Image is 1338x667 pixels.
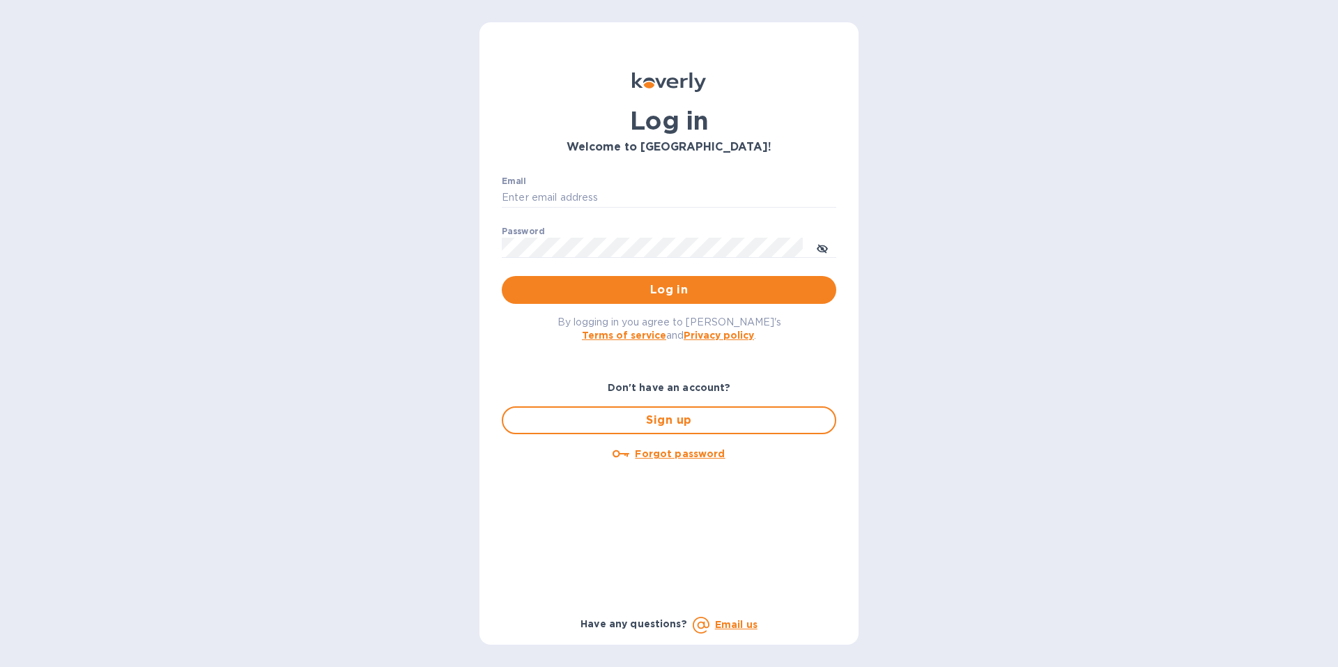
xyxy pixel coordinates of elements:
button: Sign up [502,406,836,434]
img: Koverly [632,72,706,92]
b: Don't have an account? [608,382,731,393]
span: By logging in you agree to [PERSON_NAME]'s and . [557,316,781,341]
h3: Welcome to [GEOGRAPHIC_DATA]! [502,141,836,154]
label: Password [502,227,544,236]
button: Log in [502,276,836,304]
h1: Log in [502,106,836,135]
button: toggle password visibility [808,233,836,261]
span: Sign up [514,412,824,429]
u: Forgot password [635,448,725,459]
a: Terms of service [582,330,666,341]
label: Email [502,177,526,185]
b: Have any questions? [580,618,687,629]
a: Privacy policy [684,330,754,341]
a: Email us [715,619,758,630]
span: Log in [513,282,825,298]
input: Enter email address [502,187,836,208]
